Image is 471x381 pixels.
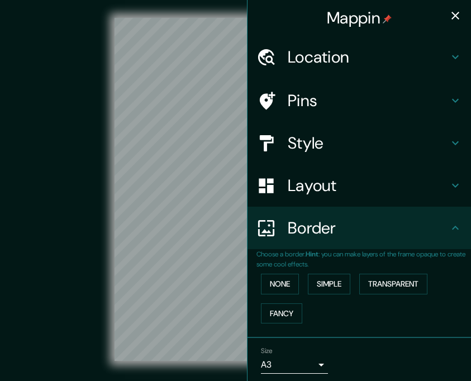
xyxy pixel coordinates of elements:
[248,164,471,207] div: Layout
[248,36,471,78] div: Location
[383,15,392,23] img: pin-icon.png
[256,249,471,269] p: Choose a border. : you can make layers of the frame opaque to create some cool effects.
[288,47,449,67] h4: Location
[327,8,392,28] h4: Mappin
[308,274,350,294] button: Simple
[288,175,449,196] h4: Layout
[306,250,318,259] b: Hint
[261,274,299,294] button: None
[288,218,449,238] h4: Border
[115,18,357,361] canvas: Map
[261,303,302,324] button: Fancy
[261,356,328,374] div: A3
[372,337,459,369] iframe: Help widget launcher
[359,274,427,294] button: Transparent
[288,91,449,111] h4: Pins
[248,79,471,122] div: Pins
[248,122,471,164] div: Style
[261,346,273,356] label: Size
[288,133,449,153] h4: Style
[248,207,471,249] div: Border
